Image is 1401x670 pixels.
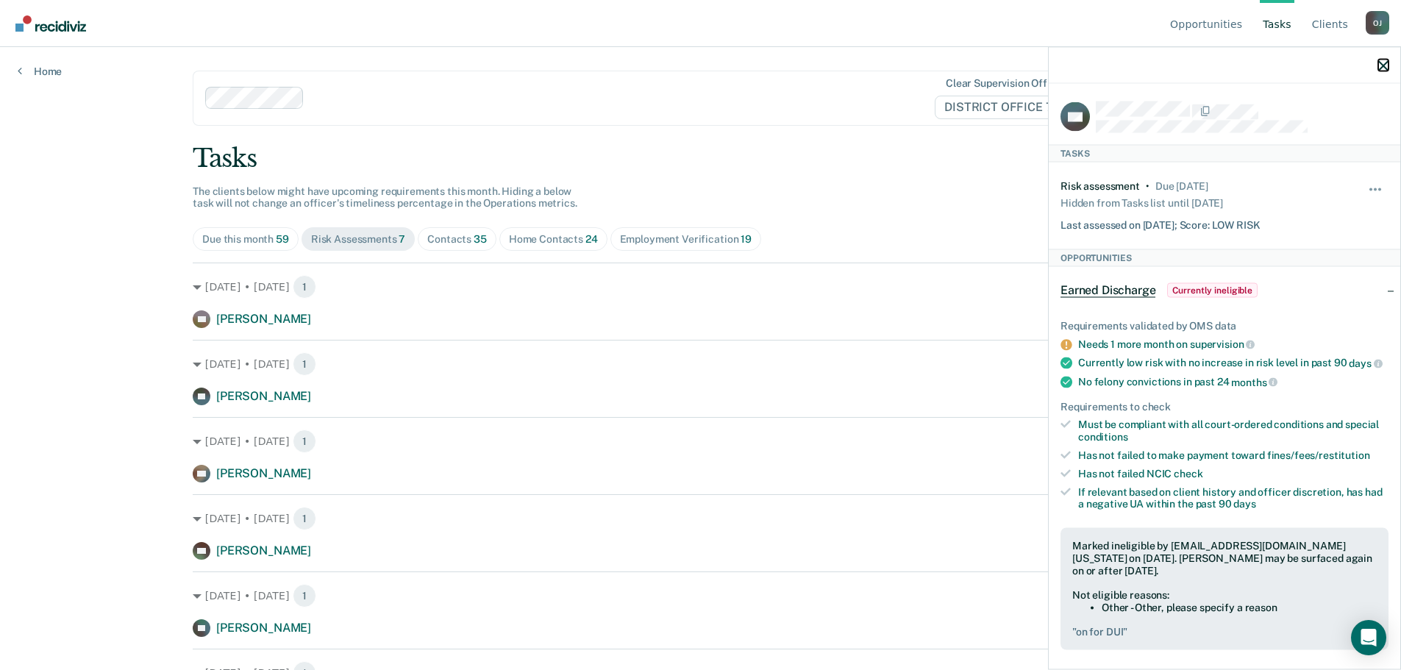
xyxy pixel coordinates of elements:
span: fines/fees/restitution [1267,449,1370,460]
div: Has not failed to make payment toward [1078,449,1388,461]
li: Other - Other, please specify a reason [1102,602,1377,614]
span: 7 [399,233,405,245]
span: [PERSON_NAME] [216,312,311,326]
span: months [1231,376,1277,388]
span: 1 [293,352,316,376]
div: Clear supervision officers [946,77,1071,90]
div: Tasks [1049,144,1400,162]
span: DISTRICT OFFICE 7 [935,96,1074,119]
span: days [1233,498,1255,510]
div: Risk Assessments [311,233,406,246]
div: Due this month [202,233,289,246]
div: [DATE] • [DATE] [193,507,1208,530]
img: Recidiviz [15,15,86,32]
div: Must be compliant with all court-ordered conditions and special [1078,418,1388,443]
span: conditions [1078,431,1128,443]
div: [DATE] • [DATE] [193,352,1208,376]
div: If relevant based on client history and officer discretion, has had a negative UA within the past 90 [1078,485,1388,510]
button: Profile dropdown button [1366,11,1389,35]
pre: " on for DUI " [1072,625,1377,638]
div: No felony convictions in past 24 [1078,375,1388,388]
span: 1 [293,507,316,530]
span: 1 [293,584,316,607]
div: O J [1366,11,1389,35]
div: Open Intercom Messenger [1351,620,1386,655]
div: Currently low risk with no increase in risk level in past 90 [1078,357,1388,370]
div: Requirements validated by OMS data [1060,319,1388,332]
span: 35 [474,233,487,245]
span: 24 [585,233,598,245]
div: Risk assessment [1060,179,1140,192]
span: 59 [276,233,289,245]
div: Home Contacts [509,233,598,246]
div: Hidden from Tasks list until [DATE] [1060,192,1223,213]
span: Currently ineligible [1167,282,1258,297]
div: Not eligible reasons: [1072,589,1377,602]
span: 1 [293,275,316,299]
div: Earned DischargeCurrently ineligible [1049,266,1400,313]
span: The clients below might have upcoming requirements this month. Hiding a below task will not chang... [193,185,577,210]
div: Due in 22 days [1155,179,1208,192]
div: • [1146,179,1149,192]
span: 1 [293,430,316,453]
div: Marked ineligible by [EMAIL_ADDRESS][DOMAIN_NAME][US_STATE] on [DATE]. [PERSON_NAME] may be surfa... [1072,540,1377,577]
span: [PERSON_NAME] [216,621,311,635]
div: Employment Verification [620,233,752,246]
div: Opportunities [1049,249,1400,266]
div: [DATE] • [DATE] [193,584,1208,607]
div: Contacts [427,233,487,246]
div: Has not failed NCIC [1078,467,1388,480]
div: [DATE] • [DATE] [193,430,1208,453]
a: Home [18,65,62,78]
span: 19 [741,233,752,245]
span: [PERSON_NAME] [216,544,311,557]
div: [DATE] • [DATE] [193,275,1208,299]
div: Requirements to check [1060,400,1388,413]
div: Needs 1 more month on supervision [1078,338,1388,351]
div: Tasks [193,143,1208,174]
span: [PERSON_NAME] [216,389,311,403]
span: check [1174,467,1202,479]
span: Earned Discharge [1060,282,1155,297]
div: Last assessed on [DATE]; Score: LOW RISK [1060,213,1260,231]
span: [PERSON_NAME] [216,466,311,480]
span: days [1349,357,1382,369]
